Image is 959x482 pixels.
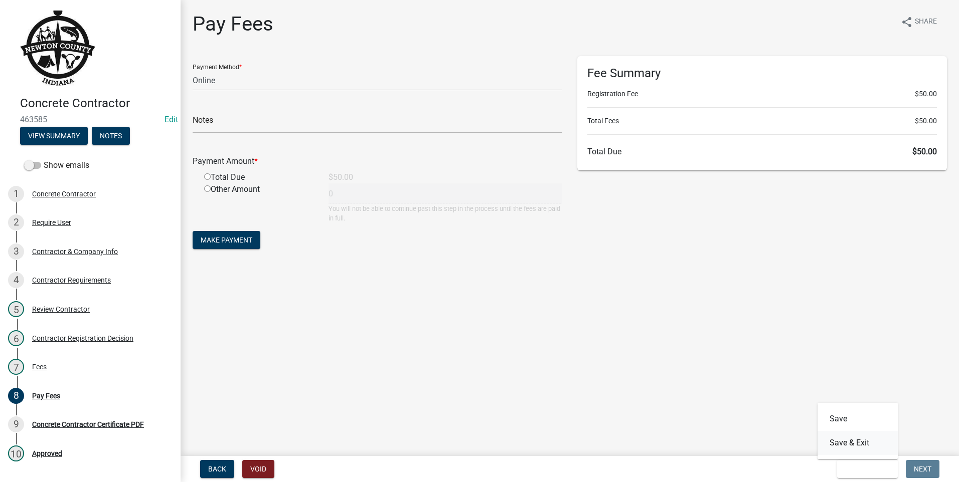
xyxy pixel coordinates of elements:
button: Make Payment [193,231,260,249]
span: Share [915,16,937,28]
button: Back [200,460,234,478]
span: Next [914,465,931,473]
label: Show emails [24,159,89,171]
div: 8 [8,388,24,404]
h6: Fee Summary [587,66,937,81]
div: Require User [32,219,71,226]
wm-modal-confirm: Summary [20,132,88,140]
div: Save & Exit [818,403,898,459]
div: Payment Amount [185,155,570,167]
div: 3 [8,244,24,260]
wm-modal-confirm: Edit Application Number [165,115,178,124]
wm-modal-confirm: Notes [92,132,130,140]
div: 5 [8,301,24,317]
h1: Pay Fees [193,12,273,36]
div: 1 [8,186,24,202]
button: Notes [92,127,130,145]
span: Save & Exit [845,465,884,473]
h4: Concrete Contractor [20,96,173,111]
span: Make Payment [201,236,252,244]
div: 2 [8,214,24,230]
button: Save & Exit [837,460,898,478]
div: 7 [8,359,24,375]
div: Total Due [197,171,321,183]
button: Next [906,460,939,478]
div: Review Contractor [32,306,90,313]
button: Save & Exit [818,431,898,455]
div: Fees [32,363,47,370]
li: Total Fees [587,116,937,126]
div: Other Amount [197,183,321,223]
span: $50.00 [915,116,937,126]
button: View Summary [20,127,88,145]
div: 10 [8,445,24,461]
div: Contractor Registration Decision [32,335,133,342]
div: 9 [8,416,24,432]
div: Contractor Requirements [32,277,111,284]
div: 4 [8,272,24,288]
span: $50.00 [912,147,937,156]
button: Save [818,407,898,431]
span: Back [208,465,226,473]
i: share [901,16,913,28]
button: shareShare [893,12,945,32]
div: Contractor & Company Info [32,248,118,255]
a: Edit [165,115,178,124]
img: Newton County, Indiana [20,11,95,86]
div: Approved [32,450,62,457]
span: 463585 [20,115,161,124]
button: Void [242,460,274,478]
div: Concrete Contractor [32,190,96,197]
li: Registration Fee [587,89,937,99]
div: Pay Fees [32,392,60,399]
span: $50.00 [915,89,937,99]
div: Concrete Contractor Certificate PDF [32,421,144,428]
h6: Total Due [587,147,937,156]
div: 6 [8,330,24,346]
